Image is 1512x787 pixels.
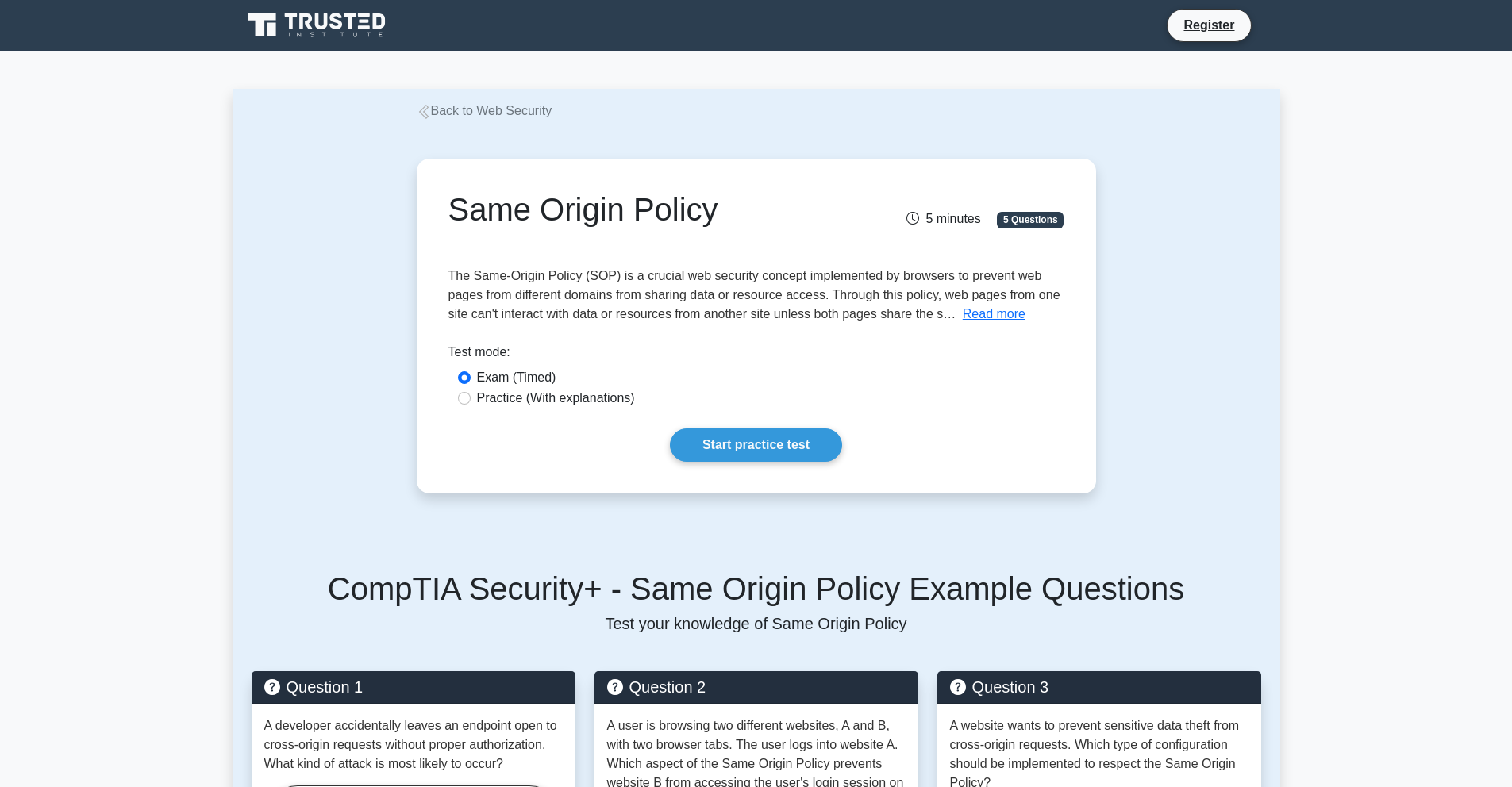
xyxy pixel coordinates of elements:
[448,269,1060,321] span: The Same-Origin Policy (SOP) is a crucial web security concept implemented by browsers to prevent...
[252,570,1261,608] h5: CompTIA Security+ - Same Origin Policy Example Questions
[1174,15,1244,35] a: Register
[417,104,552,117] a: Back to Web Security
[950,678,1248,697] h5: Question 3
[670,428,842,462] a: Start practice test
[997,212,1064,228] span: 5 Questions
[264,678,563,697] h5: Question 1
[264,716,563,774] p: A developer accidentally leaves an endpoint open to cross-origin requests without proper authoriz...
[607,678,906,697] h5: Question 2
[448,343,1064,368] div: Test mode:
[906,212,980,225] span: 5 minutes
[963,305,1025,324] button: Read more
[252,614,1261,633] p: Test your knowledge of Same Origin Policy
[448,190,852,228] h1: Same Origin Policy
[477,368,556,387] label: Exam (Timed)
[477,389,635,408] label: Practice (With explanations)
